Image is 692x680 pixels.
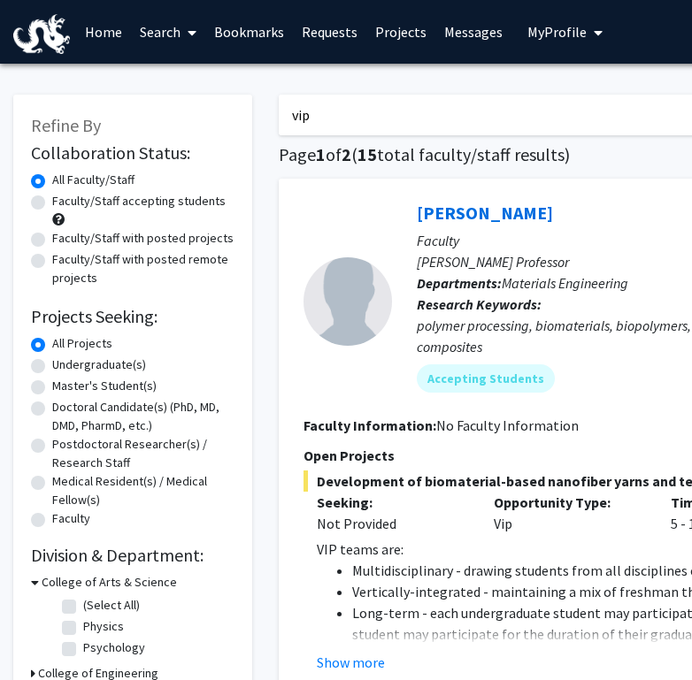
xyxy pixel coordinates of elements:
[435,1,511,63] a: Messages
[417,202,553,224] a: [PERSON_NAME]
[31,306,235,327] h2: Projects Seeking:
[83,638,145,657] label: Psychology
[76,1,131,63] a: Home
[205,1,293,63] a: Bookmarks
[83,617,124,636] label: Physics
[31,114,101,136] span: Refine By
[342,143,351,165] span: 2
[481,492,657,534] div: Vip
[317,513,467,534] div: Not Provided
[527,23,587,41] span: My Profile
[52,509,90,528] label: Faculty
[417,364,555,393] mat-chip: Accepting Students
[293,1,366,63] a: Requests
[317,492,467,513] p: Seeking:
[52,229,234,248] label: Faculty/Staff with posted projects
[13,14,70,54] img: Drexel University Logo
[52,171,135,189] label: All Faculty/Staff
[52,250,235,287] label: Faculty/Staff with posted remote projects
[436,416,579,434] span: No Faculty Information
[502,274,628,292] span: Materials Engineering
[358,143,377,165] span: 15
[52,398,235,435] label: Doctoral Candidate(s) (PhD, MD, DMD, PharmD, etc.)
[304,416,436,434] b: Faculty Information:
[52,192,226,210] label: Faculty/Staff accepting students
[52,472,235,509] label: Medical Resident(s) / Medical Fellow(s)
[52,355,146,374] label: Undergraduate(s)
[13,600,75,667] iframe: Chat
[417,274,502,292] b: Departments:
[316,143,326,165] span: 1
[417,295,542,313] b: Research Keywords:
[52,334,112,353] label: All Projects
[31,142,235,164] h2: Collaboration Status:
[317,652,385,673] button: Show more
[131,1,205,63] a: Search
[366,1,435,63] a: Projects
[52,377,157,395] label: Master's Student(s)
[494,492,644,513] p: Opportunity Type:
[83,596,140,615] label: (Select All)
[31,545,235,566] h2: Division & Department:
[42,573,177,592] h3: College of Arts & Science
[52,435,235,472] label: Postdoctoral Researcher(s) / Research Staff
